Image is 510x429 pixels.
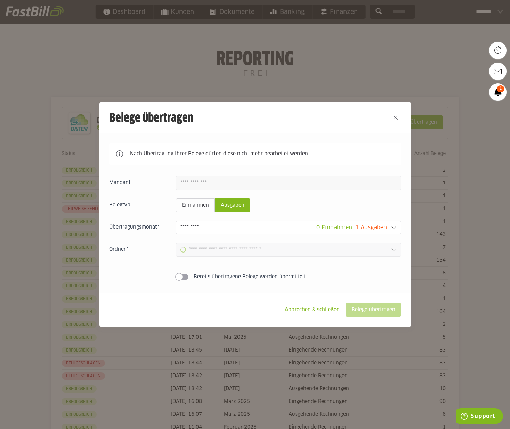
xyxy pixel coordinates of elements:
[346,303,401,317] sl-button: Belege übertragen
[316,225,352,230] span: 0 Einnahmen
[456,408,503,426] iframe: Öffnet ein Widget, in dem Sie weitere Informationen finden
[355,225,387,230] span: 1 Ausgaben
[497,85,504,92] span: 1
[279,303,346,317] sl-button: Abbrechen & schließen
[489,83,507,101] a: 1
[109,273,401,280] sl-switch: Bereits übertragene Belege werden übermittelt
[176,198,215,212] sl-radio-button: Einnahmen
[215,198,250,212] sl-radio-button: Ausgaben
